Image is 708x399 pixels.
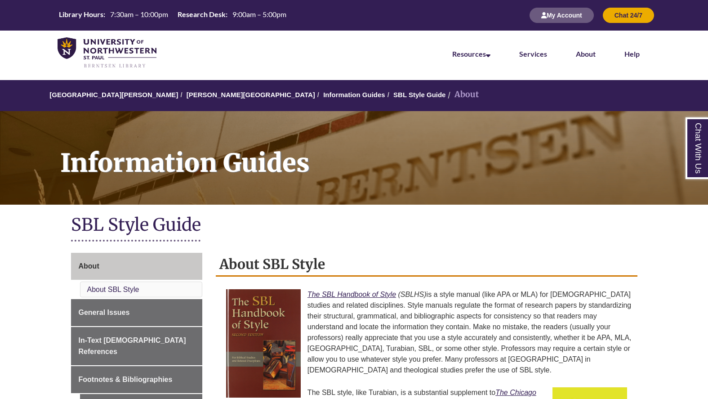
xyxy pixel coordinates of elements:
th: Research Desk: [174,9,229,19]
a: Information Guides [323,91,385,99]
a: [PERSON_NAME][GEOGRAPHIC_DATA] [187,91,315,99]
a: The SBL Handbook of Style [307,291,396,298]
span: About [79,262,99,270]
a: Footnotes & Bibliographies [71,366,203,393]
a: [GEOGRAPHIC_DATA][PERSON_NAME] [49,91,178,99]
a: Chat 24/7 [603,11,654,19]
span: 9:00am – 5:00pm [232,10,286,18]
a: My Account [530,11,594,19]
a: Hours Today [55,9,290,22]
button: My Account [530,8,594,23]
button: Chat 24/7 [603,8,654,23]
h1: SBL Style Guide [71,214,637,238]
a: In-Text [DEMOGRAPHIC_DATA] References [71,327,203,365]
span: General Issues [79,309,130,316]
em: (SBLHS) [398,291,426,298]
a: About [576,49,596,58]
a: About [71,253,203,280]
img: UNWSP Library Logo [58,37,156,69]
a: Resources [452,49,490,58]
h1: Information Guides [50,111,708,193]
a: General Issues [71,299,203,326]
span: In-Text [DEMOGRAPHIC_DATA] References [79,336,186,356]
table: Hours Today [55,9,290,21]
th: Library Hours: [55,9,107,19]
a: Help [624,49,640,58]
li: About [445,88,479,101]
span: Footnotes & Bibliographies [79,376,173,383]
a: About SBL Style [87,286,139,293]
h2: About SBL Style [216,253,637,277]
a: SBL Style Guide [393,91,445,99]
a: Services [519,49,547,58]
p: is a style manual (like APA or MLA) for [DEMOGRAPHIC_DATA] studies and related disciplines. Style... [219,286,634,379]
span: 7:30am – 10:00pm [110,10,168,18]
